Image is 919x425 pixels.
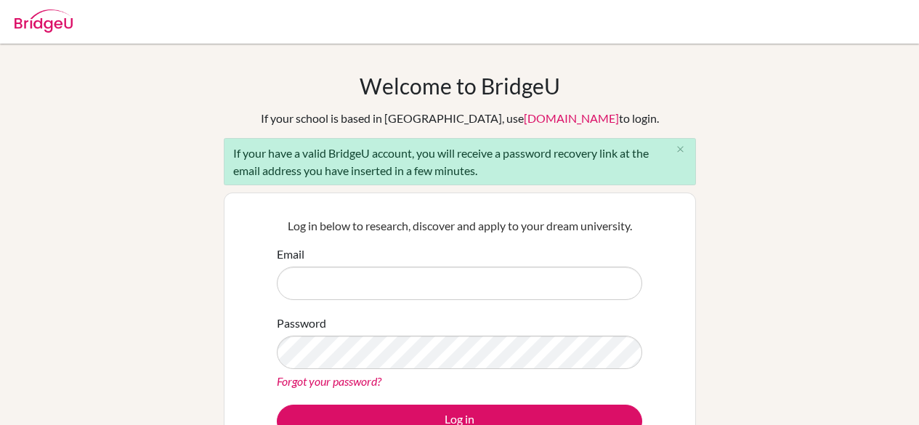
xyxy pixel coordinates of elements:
a: [DOMAIN_NAME] [524,111,619,125]
label: Email [277,246,304,263]
div: If your have a valid BridgeU account, you will receive a password recovery link at the email addr... [224,138,696,185]
a: Forgot your password? [277,374,381,388]
button: Close [666,139,695,161]
p: Log in below to research, discover and apply to your dream university. [277,217,642,235]
h1: Welcome to BridgeU [360,73,560,99]
label: Password [277,315,326,332]
img: Bridge-U [15,9,73,33]
i: close [675,144,686,155]
div: If your school is based in [GEOGRAPHIC_DATA], use to login. [261,110,659,127]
